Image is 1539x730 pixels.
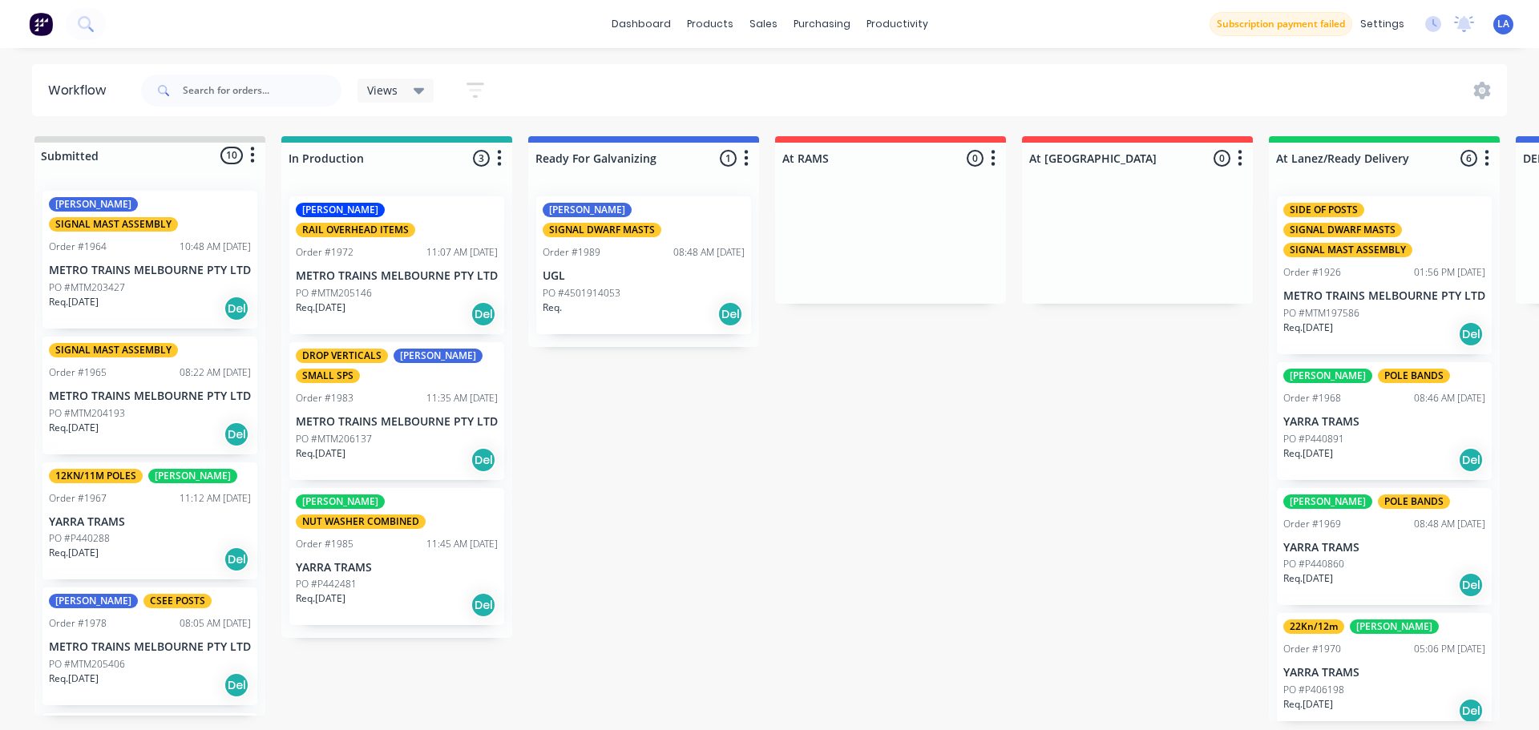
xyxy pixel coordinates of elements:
div: CSEE POSTS [143,594,212,608]
p: PO #MTM204193 [49,406,125,421]
div: 01:56 PM [DATE] [1414,265,1485,280]
p: PO #MTM203427 [49,280,125,295]
div: 08:22 AM [DATE] [180,365,251,380]
p: METRO TRAINS MELBOURNE PTY LTD [296,269,498,283]
div: [PERSON_NAME] [543,203,632,217]
div: [PERSON_NAME] [148,469,237,483]
div: [PERSON_NAME] [394,349,483,363]
div: Order #1985 [296,537,353,551]
p: METRO TRAINS MELBOURNE PTY LTD [49,640,251,654]
div: 11:45 AM [DATE] [426,537,498,551]
a: dashboard [604,12,679,36]
div: settings [1352,12,1412,36]
div: Order #1965 [49,365,107,380]
p: Req. [543,300,562,315]
p: METRO TRAINS MELBOURNE PTY LTD [49,389,251,403]
div: SMALL SPS [296,369,360,383]
div: SIGNAL MAST ASSEMBLY [49,343,178,357]
div: [PERSON_NAME]POLE BANDSOrder #196908:48 AM [DATE]YARRA TRAMSPO #P440860Req.[DATE]Del [1277,488,1492,606]
div: Order #1972 [296,245,353,260]
p: PO #MTM205146 [296,286,372,300]
p: PO #MTM205406 [49,657,125,672]
p: YARRA TRAMS [296,561,498,575]
div: Del [1458,321,1484,347]
div: RAIL OVERHEAD ITEMS [296,223,415,237]
div: 08:05 AM [DATE] [180,616,251,631]
p: PO #P440860 [1283,557,1344,571]
div: POLE BANDS [1378,494,1450,509]
div: SIGNAL DWARF MASTS [543,223,661,237]
div: SIGNAL MAST ASSEMBLYOrder #196508:22 AM [DATE]METRO TRAINS MELBOURNE PTY LTDPO #MTM204193Req.[DAT... [42,337,257,454]
div: NUT WASHER COMBINED [296,514,426,529]
p: Req. [DATE] [296,300,345,315]
p: Req. [DATE] [49,546,99,560]
div: Workflow [48,81,114,100]
p: PO #P406198 [1283,683,1344,697]
p: YARRA TRAMS [1283,666,1485,680]
div: Order #1989 [543,245,600,260]
div: SIGNAL MAST ASSEMBLY [1283,243,1412,257]
p: Req. [DATE] [1283,697,1333,712]
div: Del [471,301,496,327]
p: Req. [DATE] [49,421,99,435]
div: DROP VERTICALS [296,349,388,363]
div: SIDE OF POSTS [1283,203,1364,217]
div: 22Kn/12m [1283,619,1344,634]
p: PO #P440288 [49,531,110,546]
div: 05:06 PM [DATE] [1414,642,1485,656]
p: Req. [DATE] [296,446,345,461]
div: Del [1458,447,1484,473]
div: Del [471,592,496,618]
div: sales [741,12,786,36]
p: Req. [DATE] [1283,446,1333,461]
img: Factory [29,12,53,36]
div: Del [471,447,496,473]
div: purchasing [786,12,858,36]
div: Order #1970 [1283,642,1341,656]
p: PO #4501914053 [543,286,620,300]
div: 08:48 AM [DATE] [673,245,745,260]
p: PO #MTM206137 [296,432,372,446]
div: Del [1458,698,1484,724]
div: Del [1458,572,1484,598]
p: Req. [DATE] [49,672,99,686]
div: productivity [858,12,936,36]
p: YARRA TRAMS [49,515,251,529]
div: Order #1968 [1283,391,1341,405]
p: Req. [DATE] [49,295,99,309]
p: METRO TRAINS MELBOURNE PTY LTD [296,415,498,429]
p: Req. [DATE] [1283,571,1333,586]
div: Order #1983 [296,391,353,405]
div: [PERSON_NAME]NUT WASHER COMBINEDOrder #198511:45 AM [DATE]YARRA TRAMSPO #P442481Req.[DATE]Del [289,488,504,626]
div: products [679,12,741,36]
div: [PERSON_NAME] [49,197,138,212]
div: Del [224,296,249,321]
p: PO #P440891 [1283,432,1344,446]
div: Order #1964 [49,240,107,254]
div: 08:48 AM [DATE] [1414,517,1485,531]
div: 12KN/11M POLES[PERSON_NAME]Order #196711:12 AM [DATE]YARRA TRAMSPO #P440288Req.[DATE]Del [42,462,257,580]
span: LA [1497,17,1509,31]
p: METRO TRAINS MELBOURNE PTY LTD [1283,289,1485,303]
p: YARRA TRAMS [1283,415,1485,429]
div: [PERSON_NAME]POLE BANDSOrder #196808:46 AM [DATE]YARRA TRAMSPO #P440891Req.[DATE]Del [1277,362,1492,480]
div: SIDE OF POSTSSIGNAL DWARF MASTSSIGNAL MAST ASSEMBLYOrder #192601:56 PM [DATE]METRO TRAINS MELBOUR... [1277,196,1492,354]
div: Order #1978 [49,616,107,631]
div: 11:12 AM [DATE] [180,491,251,506]
div: Del [224,546,249,572]
div: SIGNAL DWARF MASTS [1283,223,1402,237]
div: Del [717,301,743,327]
div: [PERSON_NAME] [49,594,138,608]
div: 08:46 AM [DATE] [1414,391,1485,405]
div: Order #1969 [1283,517,1341,531]
p: Req. [DATE] [1283,321,1333,335]
div: [PERSON_NAME]CSEE POSTSOrder #197808:05 AM [DATE]METRO TRAINS MELBOURNE PTY LTDPO #MTM205406Req.[... [42,587,257,705]
div: [PERSON_NAME] [1283,494,1372,509]
div: [PERSON_NAME] [1350,619,1439,634]
div: SIGNAL MAST ASSEMBLY [49,217,178,232]
div: [PERSON_NAME] [296,494,385,509]
div: Order #1926 [1283,265,1341,280]
div: [PERSON_NAME]RAIL OVERHEAD ITEMSOrder #197211:07 AM [DATE]METRO TRAINS MELBOURNE PTY LTDPO #MTM20... [289,196,504,334]
div: [PERSON_NAME]SIGNAL DWARF MASTSOrder #198908:48 AM [DATE]UGLPO #4501914053Req.Del [536,196,751,334]
p: YARRA TRAMS [1283,541,1485,555]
